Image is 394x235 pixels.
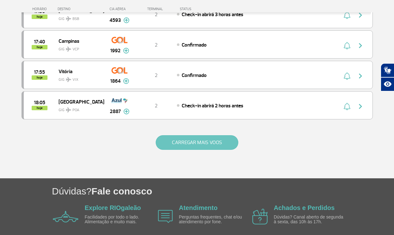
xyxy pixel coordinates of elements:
span: hoje [32,15,47,19]
span: 2025-08-27 18:05:00 [34,100,45,105]
span: GIG [59,43,99,52]
span: hoje [32,106,47,110]
p: Dúvidas? Canal aberto de segunda à sexta, das 10h às 17h. [274,215,347,225]
span: GIG [59,13,99,22]
span: Vitória [59,67,99,75]
img: mais-info-painel-voo.svg [123,78,129,84]
span: hoje [32,75,47,80]
img: destiny_airplane.svg [66,107,71,112]
div: CIA AÉREA [104,7,135,11]
span: 2 [155,103,158,109]
span: Campinas [59,37,99,45]
span: hoje [32,45,47,49]
span: Check-in abrirá 3 horas antes [182,11,243,18]
a: Atendimento [179,204,217,211]
img: destiny_airplane.svg [66,16,71,21]
img: destiny_airplane.svg [66,47,71,52]
a: Achados e Perdidos [274,204,335,211]
span: 2025-08-27 17:40:00 [34,40,45,44]
a: Explore RIOgaleão [85,204,141,211]
span: Confirmado [182,42,207,48]
span: 2887 [110,108,121,115]
p: Perguntas frequentes, chat e/ou atendimento por fone. [179,215,252,225]
span: GIG [59,104,99,113]
button: Abrir recursos assistivos. [381,77,394,91]
span: VIX [72,77,78,83]
div: Plugin de acessibilidade da Hand Talk. [381,63,394,91]
h1: Dúvidas? [52,185,394,198]
img: airplane icon [158,210,173,223]
img: mais-info-painel-voo.svg [123,48,129,54]
img: sino-painel-voo.svg [344,72,350,80]
button: Abrir tradutor de língua de sinais. [381,63,394,77]
img: mais-info-painel-voo.svg [123,17,129,23]
span: 2 [155,42,158,48]
p: Facilidades por todo o lado. Alimentação e muito mais. [85,215,158,225]
div: TERMINAL [135,7,177,11]
img: seta-direita-painel-voo.svg [357,42,364,49]
span: BSB [72,16,79,22]
div: HORÁRIO [23,7,58,11]
span: Check-in abrirá 2 horas antes [182,103,243,109]
div: DESTINO [58,7,104,11]
span: Confirmado [182,72,207,79]
img: airplane icon [53,211,78,222]
img: destiny_airplane.svg [66,77,71,82]
span: 2025-08-27 17:55:00 [34,70,45,74]
span: POA [72,107,79,113]
img: sino-painel-voo.svg [344,42,350,49]
div: STATUS [177,7,228,11]
img: airplane icon [252,209,268,225]
span: VCP [72,47,79,52]
span: Fale conosco [91,186,152,196]
img: seta-direita-painel-voo.svg [357,72,364,80]
span: 4593 [109,16,121,24]
span: 1864 [110,77,121,85]
span: 2 [155,11,158,18]
img: sino-painel-voo.svg [344,103,350,110]
button: CARREGAR MAIS VOOS [156,135,238,150]
span: GIG [59,73,99,83]
span: [GEOGRAPHIC_DATA] [59,98,99,106]
span: 1992 [110,47,121,54]
span: 2 [155,72,158,79]
img: seta-direita-painel-voo.svg [357,103,364,110]
img: mais-info-painel-voo.svg [123,109,129,114]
